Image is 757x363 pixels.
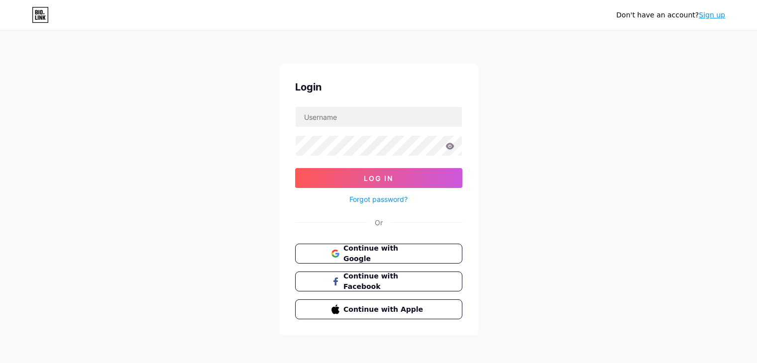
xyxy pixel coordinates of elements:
[295,272,462,291] button: Continue with Facebook
[349,194,408,204] a: Forgot password?
[375,217,383,228] div: Or
[343,271,426,292] span: Continue with Facebook
[364,174,393,182] span: Log In
[699,11,725,19] a: Sign up
[616,10,725,20] div: Don't have an account?
[343,304,426,315] span: Continue with Apple
[295,168,462,188] button: Log In
[296,107,462,127] input: Username
[295,244,462,264] button: Continue with Google
[295,80,462,94] div: Login
[295,299,462,319] button: Continue with Apple
[343,243,426,264] span: Continue with Google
